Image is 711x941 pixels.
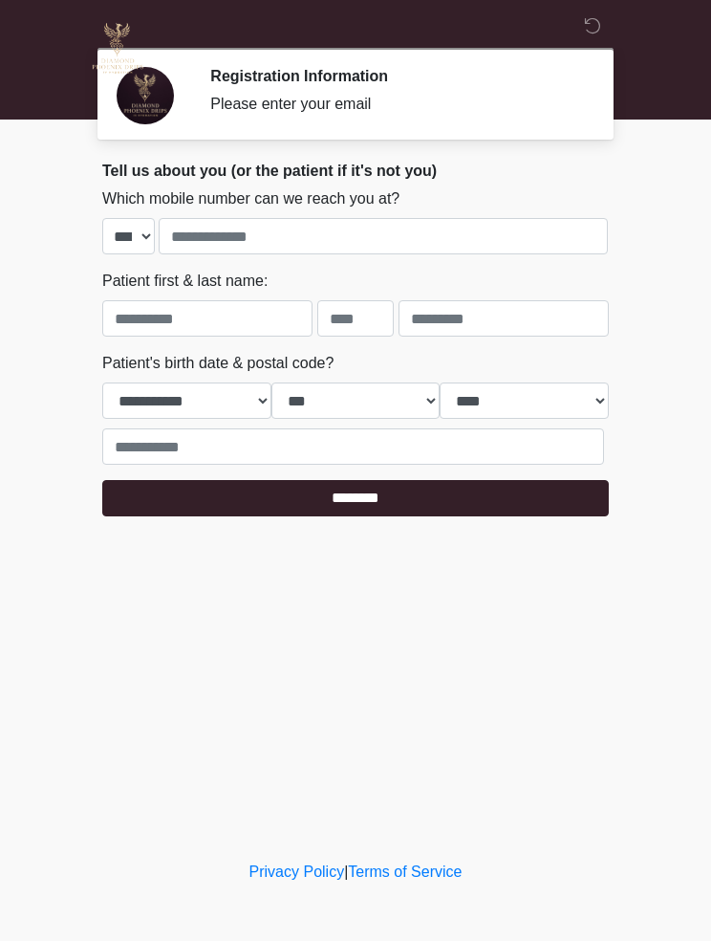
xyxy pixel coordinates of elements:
[83,14,152,83] img: Diamond Phoenix Drips IV Hydration Logo
[348,864,462,880] a: Terms of Service
[210,93,580,116] div: Please enter your email
[344,864,348,880] a: |
[102,162,609,180] h2: Tell us about you (or the patient if it's not you)
[102,352,334,375] label: Patient's birth date & postal code?
[102,187,399,210] label: Which mobile number can we reach you at?
[249,864,345,880] a: Privacy Policy
[102,270,268,293] label: Patient first & last name:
